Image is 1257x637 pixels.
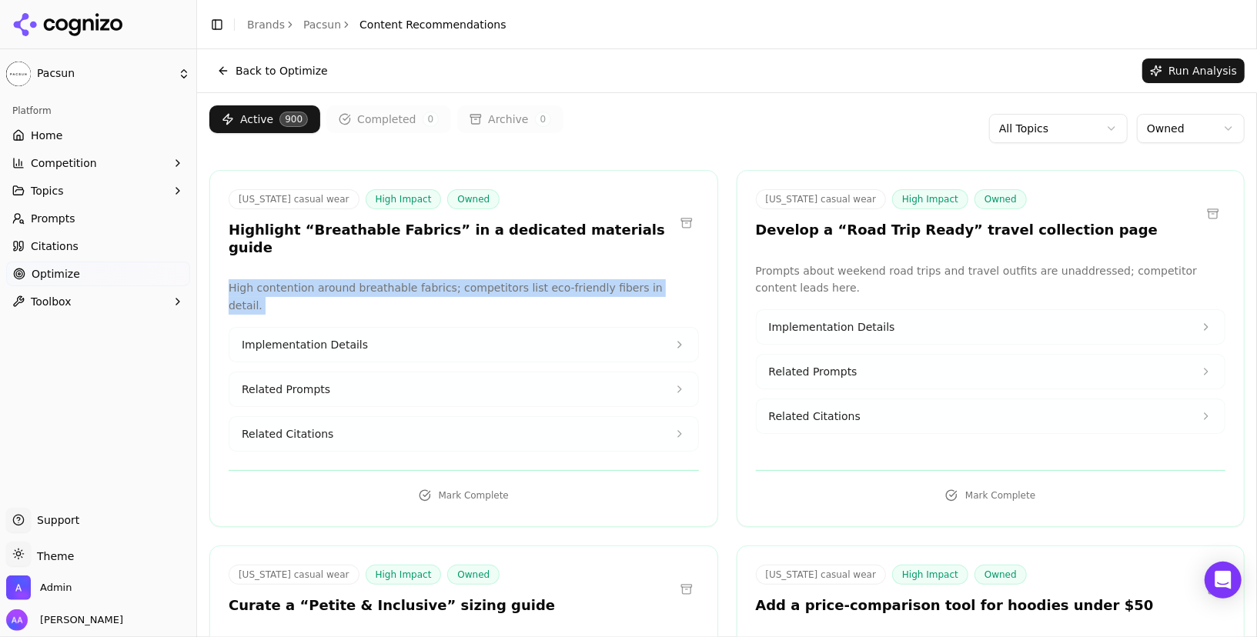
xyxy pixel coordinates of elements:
[229,372,698,406] button: Related Prompts
[229,189,359,209] span: [US_STATE] casual wear
[366,565,442,585] span: High Impact
[326,105,451,133] button: Completed0
[209,58,336,83] button: Back to Optimize
[37,67,172,81] span: Pacsun
[6,609,123,631] button: Open user button
[975,565,1027,585] span: Owned
[6,62,31,86] img: Pacsun
[242,426,333,442] span: Related Citations
[303,17,341,32] a: Pacsun
[31,211,75,226] span: Prompts
[242,382,330,397] span: Related Prompts
[6,234,190,258] a: Citations
[756,222,1158,239] h3: Develop a “Road Trip Ready” travel collection page
[31,550,74,562] span: Theme
[756,483,1226,508] button: Mark Complete
[31,238,79,254] span: Citations
[769,319,895,335] span: Implementation Details
[457,105,563,133] button: Archive0
[6,123,190,148] a: Home
[229,222,674,256] h3: Highlight “Breathable Fabrics” in a dedicated materials guide
[279,112,308,127] span: 900
[1142,58,1245,83] button: Run Analysis
[229,597,555,615] h3: Curate a “Petite & Inclusive” sizing guide
[6,206,190,231] a: Prompts
[447,565,500,585] span: Owned
[359,17,506,32] span: Content Recommendations
[756,565,887,585] span: [US_STATE] casual wear
[31,128,62,143] span: Home
[229,483,699,508] button: Mark Complete
[6,178,190,203] button: Topics
[769,364,858,379] span: Related Prompts
[6,98,190,123] div: Platform
[366,189,442,209] span: High Impact
[756,262,1226,298] p: Prompts about weekend road trips and travel outfits are unaddressed; competitor content leads here.
[423,112,440,127] span: 0
[6,575,31,600] img: Admin
[34,613,123,627] span: [PERSON_NAME]
[535,112,552,127] span: 0
[769,409,861,424] span: Related Citations
[6,575,72,600] button: Open organization switcher
[229,279,699,315] p: High contention around breathable fabrics; competitors list eco-friendly fibers in detail.
[229,565,359,585] span: [US_STATE] casual wear
[247,17,506,32] nav: breadcrumb
[32,266,80,282] span: Optimize
[892,565,968,585] span: High Impact
[1201,577,1225,602] button: Archive recommendation
[757,399,1225,433] button: Related Citations
[31,512,79,528] span: Support
[31,294,72,309] span: Toolbox
[209,105,320,133] button: Active900
[6,289,190,314] button: Toolbox
[756,597,1154,615] h3: Add a price-comparison tool for hoodies under $50
[674,211,699,235] button: Archive recommendation
[229,328,698,362] button: Implementation Details
[6,151,190,175] button: Competition
[447,189,500,209] span: Owned
[1205,562,1242,599] div: Open Intercom Messenger
[975,189,1027,209] span: Owned
[6,609,28,631] img: Alp Aysan
[31,183,64,198] span: Topics
[247,18,285,31] a: Brands
[229,417,698,451] button: Related Citations
[757,355,1225,389] button: Related Prompts
[674,577,699,602] button: Archive recommendation
[242,337,368,352] span: Implementation Details
[1201,202,1225,226] button: Archive recommendation
[756,189,887,209] span: [US_STATE] casual wear
[31,155,97,171] span: Competition
[6,262,190,286] a: Optimize
[40,581,72,595] span: Admin
[757,310,1225,344] button: Implementation Details
[892,189,968,209] span: High Impact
